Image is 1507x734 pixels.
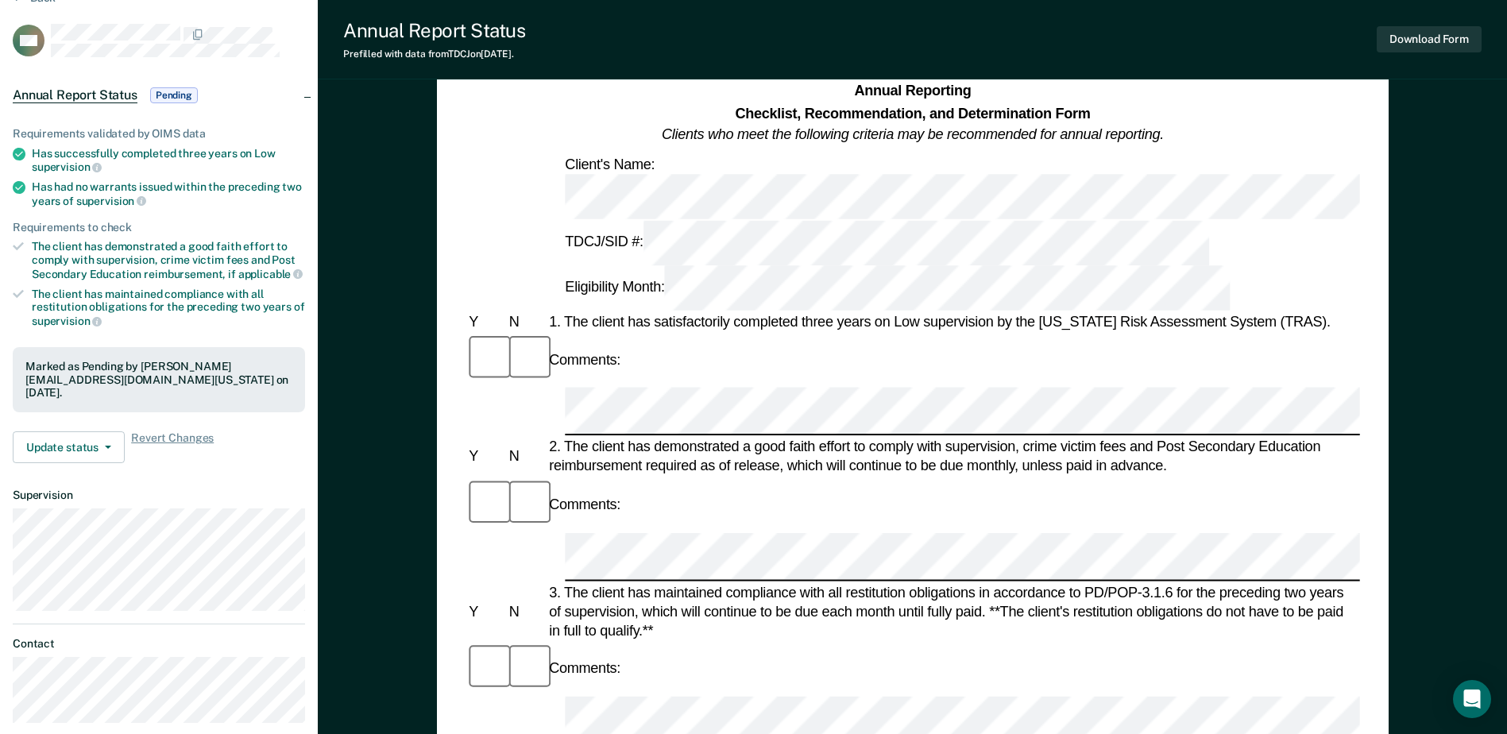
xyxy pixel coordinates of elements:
div: Comments: [546,659,624,678]
div: 1. The client has satisfactorily completed three years on Low supervision by the [US_STATE] Risk ... [546,312,1360,331]
div: The client has maintained compliance with all restitution obligations for the preceding two years of [32,288,305,328]
div: Marked as Pending by [PERSON_NAME][EMAIL_ADDRESS][DOMAIN_NAME][US_STATE] on [DATE]. [25,360,292,400]
span: supervision [32,160,102,173]
span: applicable [238,268,303,280]
div: Comments: [546,495,624,514]
div: Comments: [546,350,624,369]
div: Requirements validated by OIMS data [13,127,305,141]
button: Download Form [1377,26,1482,52]
div: 3. The client has maintained compliance with all restitution obligations in accordance to PD/POP-... [546,582,1360,640]
button: Update status [13,431,125,463]
dt: Supervision [13,489,305,502]
strong: Annual Reporting [854,83,971,99]
div: Prefilled with data from TDCJ on [DATE] . [343,48,525,60]
dt: Contact [13,637,305,651]
div: 2. The client has demonstrated a good faith effort to comply with supervision, crime victim fees ... [546,438,1360,476]
div: Y [466,447,505,466]
div: N [505,312,545,331]
span: supervision [76,195,146,207]
span: supervision [32,315,102,327]
span: Pending [150,87,198,103]
div: N [505,447,545,466]
div: N [505,602,545,621]
div: Open Intercom Messenger [1453,680,1491,718]
span: Annual Report Status [13,87,137,103]
div: TDCJ/SID #: [562,220,1211,265]
div: Has had no warrants issued within the preceding two years of [32,180,305,207]
div: Annual Report Status [343,19,525,42]
span: Revert Changes [131,431,214,463]
strong: Checklist, Recommendation, and Determination Form [735,105,1090,121]
em: Clients who meet the following criteria may be recommended for annual reporting. [662,126,1164,142]
div: Eligibility Month: [562,265,1233,311]
div: Requirements to check [13,221,305,234]
div: The client has demonstrated a good faith effort to comply with supervision, crime victim fees and... [32,240,305,280]
div: Y [466,312,505,331]
div: Has successfully completed three years on Low [32,147,305,174]
div: Y [466,602,505,621]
